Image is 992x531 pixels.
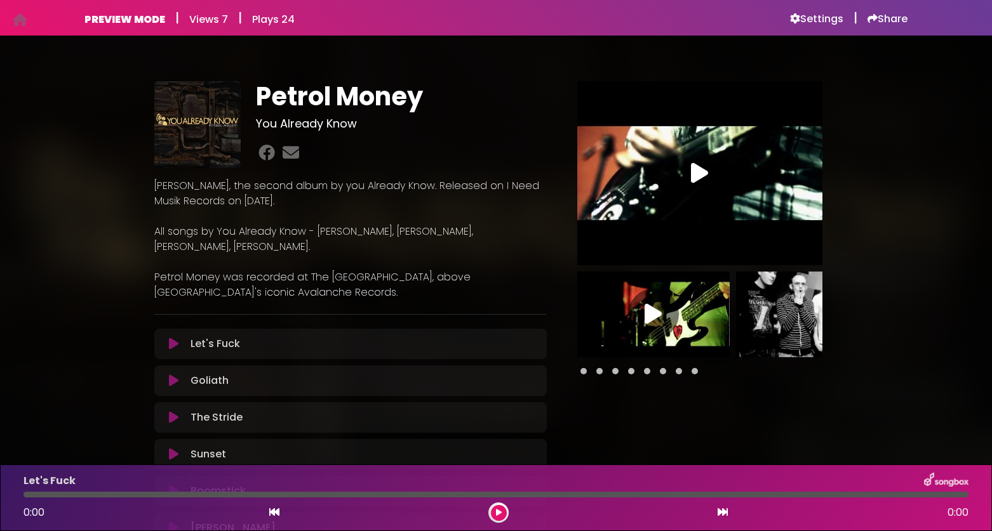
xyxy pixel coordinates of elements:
img: FIR28cuvSEKjbbn0Llxg [736,272,888,357]
h1: Petrol Money [256,81,546,112]
img: songbox-logo-white.png [924,473,969,489]
a: Share [868,13,908,25]
p: The Stride [191,410,243,425]
p: Goliath [191,373,229,388]
p: Sunset [191,447,226,462]
h6: Views 7 [189,13,228,25]
h3: You Already Know [256,117,546,131]
h5: | [175,10,179,25]
img: Video Thumbnail [577,81,822,265]
p: [PERSON_NAME], the second album by you Already Know. Released on I Need Musik Records on [DATE]. [154,178,547,209]
p: All songs by You Already Know - [PERSON_NAME], [PERSON_NAME], [PERSON_NAME], [PERSON_NAME]. [154,224,547,254]
a: Settings [790,13,843,25]
h6: PREVIEW MODE [84,13,165,25]
h5: | [854,10,857,25]
p: Petrol Money was recorded at The [GEOGRAPHIC_DATA], above [GEOGRAPHIC_DATA]'s iconic Avalanche Re... [154,270,547,300]
h5: | [238,10,242,25]
img: FJyUBzLjRnu3CBuEogWK [154,81,241,167]
span: 0:00 [23,505,44,520]
img: Video Thumbnail [577,272,730,357]
h6: Plays 24 [252,13,295,25]
p: Let's Fuck [23,473,76,488]
p: Let's Fuck [191,336,240,351]
span: 0:00 [948,505,969,520]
